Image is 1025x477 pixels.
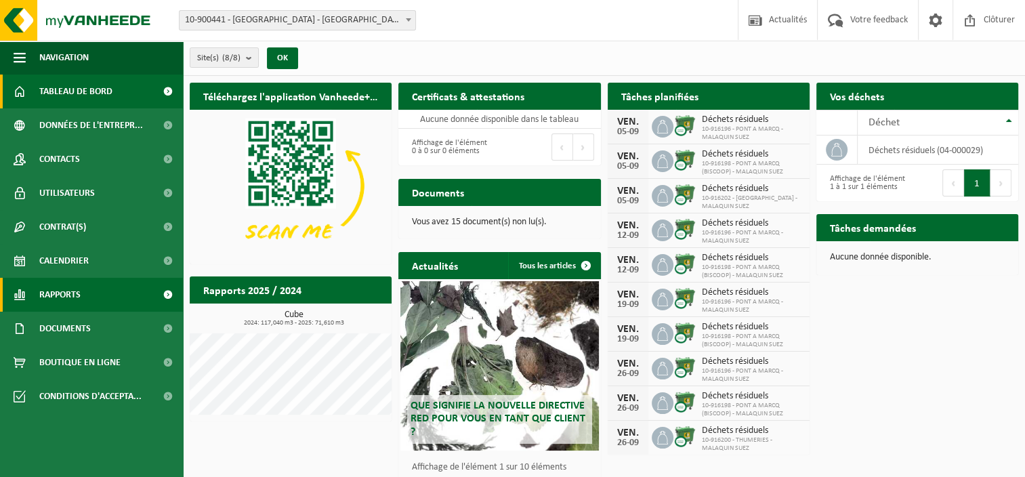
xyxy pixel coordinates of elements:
[274,303,390,330] a: Consulter les rapports
[673,321,696,344] img: WB-0770-CU
[614,438,642,448] div: 26-09
[608,83,712,109] h2: Tâches planifiées
[267,47,298,69] button: OK
[990,169,1011,196] button: Next
[673,252,696,275] img: WB-0770-CU
[614,162,642,171] div: 05-09
[702,229,803,245] span: 10-916196 - PONT A MARCQ - MALAQUIN SUEZ
[39,176,95,210] span: Utilisateurs
[180,11,415,30] span: 10-900441 - MALAQUIN - SUEZ - ST AMAND LES EAUX
[702,115,803,125] span: Déchets résiduels
[190,276,315,303] h2: Rapports 2025 / 2024
[702,402,803,418] span: 10-916198 - PONT A MARCQ (BISCOOP) - MALAQUIN SUEZ
[702,184,803,194] span: Déchets résiduels
[702,322,803,333] span: Déchets résiduels
[508,252,600,279] a: Tous les articles
[39,312,91,346] span: Documents
[411,400,585,437] span: Que signifie la nouvelle directive RED pour vous en tant que client ?
[614,358,642,369] div: VEN.
[614,324,642,335] div: VEN.
[39,379,142,413] span: Conditions d'accepta...
[614,117,642,127] div: VEN.
[551,133,573,161] button: Previous
[858,136,1018,165] td: déchets résiduels (04-000029)
[673,287,696,310] img: WB-0770-CU
[614,220,642,231] div: VEN.
[702,160,803,176] span: 10-916198 - PONT A MARCQ (BISCOOP) - MALAQUIN SUEZ
[614,335,642,344] div: 19-09
[614,300,642,310] div: 19-09
[39,142,80,176] span: Contacts
[573,133,594,161] button: Next
[39,278,81,312] span: Rapports
[702,149,803,160] span: Déchets résiduels
[702,356,803,367] span: Déchets résiduels
[673,425,696,448] img: WB-0770-CU
[614,369,642,379] div: 26-09
[197,48,240,68] span: Site(s)
[868,117,899,128] span: Déchet
[614,393,642,404] div: VEN.
[823,168,911,198] div: Affichage de l'élément 1 à 1 sur 1 éléments
[830,253,1005,262] p: Aucune donnée disponible.
[942,169,964,196] button: Previous
[673,356,696,379] img: WB-0770-CU
[614,428,642,438] div: VEN.
[673,217,696,241] img: WB-0770-CU
[614,151,642,162] div: VEN.
[614,404,642,413] div: 26-09
[614,127,642,137] div: 05-09
[398,179,478,205] h2: Documents
[400,281,598,451] a: Que signifie la nouvelle directive RED pour vous en tant que client ?
[614,196,642,206] div: 05-09
[398,110,600,129] td: Aucune donnée disponible dans le tableau
[702,426,803,436] span: Déchets résiduels
[398,252,472,278] h2: Actualités
[39,346,121,379] span: Boutique en ligne
[702,194,803,211] span: 10-916202 - [GEOGRAPHIC_DATA] - MALAQUIN SUEZ
[673,114,696,137] img: WB-0770-CU
[614,231,642,241] div: 12-09
[702,125,803,142] span: 10-916196 - PONT A MARCQ - MALAQUIN SUEZ
[702,367,803,383] span: 10-916196 - PONT A MARCQ - MALAQUIN SUEZ
[39,41,89,75] span: Navigation
[673,148,696,171] img: WB-0770-CU
[614,255,642,266] div: VEN.
[702,391,803,402] span: Déchets résiduels
[398,83,538,109] h2: Certificats & attestations
[412,217,587,227] p: Vous avez 15 document(s) non lu(s).
[702,333,803,349] span: 10-916198 - PONT A MARCQ (BISCOOP) - MALAQUIN SUEZ
[816,83,898,109] h2: Vos déchets
[179,10,416,30] span: 10-900441 - MALAQUIN - SUEZ - ST AMAND LES EAUX
[412,463,593,472] p: Affichage de l'élément 1 sur 10 éléments
[614,289,642,300] div: VEN.
[39,75,112,108] span: Tableau de bord
[614,266,642,275] div: 12-09
[190,110,392,262] img: Download de VHEPlus App
[702,264,803,280] span: 10-916198 - PONT A MARCQ (BISCOOP) - MALAQUIN SUEZ
[196,320,392,327] span: 2024: 117,040 m3 - 2025: 71,610 m3
[196,310,392,327] h3: Cube
[702,218,803,229] span: Déchets résiduels
[816,214,929,241] h2: Tâches demandées
[39,244,89,278] span: Calendrier
[702,253,803,264] span: Déchets résiduels
[190,47,259,68] button: Site(s)(8/8)
[39,108,143,142] span: Données de l'entrepr...
[39,210,86,244] span: Contrat(s)
[222,54,240,62] count: (8/8)
[673,390,696,413] img: WB-0770-CU
[702,436,803,453] span: 10-916200 - THUMERIES - MALAQUIN SUEZ
[673,183,696,206] img: WB-0770-CU
[702,287,803,298] span: Déchets résiduels
[190,83,392,109] h2: Téléchargez l'application Vanheede+ maintenant!
[964,169,990,196] button: 1
[614,186,642,196] div: VEN.
[405,132,493,162] div: Affichage de l'élément 0 à 0 sur 0 éléments
[702,298,803,314] span: 10-916196 - PONT A MARCQ - MALAQUIN SUEZ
